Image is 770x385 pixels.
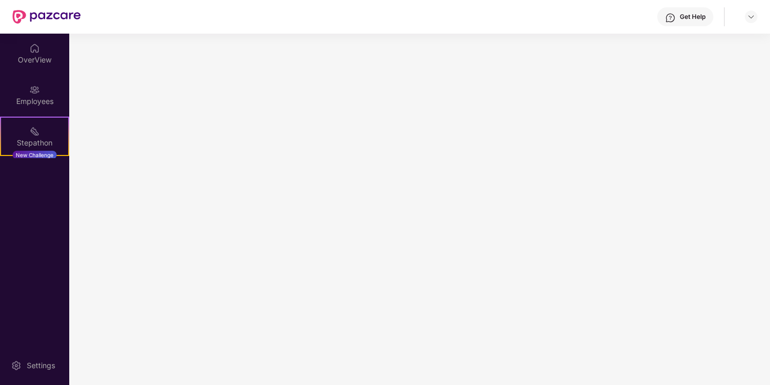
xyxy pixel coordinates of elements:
div: Stepathon [1,138,68,148]
div: New Challenge [13,151,57,159]
img: svg+xml;base64,PHN2ZyBpZD0iRW1wbG95ZWVzIiB4bWxucz0iaHR0cDovL3d3dy53My5vcmcvMjAwMC9zdmciIHdpZHRoPS... [29,85,40,95]
img: svg+xml;base64,PHN2ZyB4bWxucz0iaHR0cDovL3d3dy53My5vcmcvMjAwMC9zdmciIHdpZHRoPSIyMSIgaGVpZ2h0PSIyMC... [29,126,40,137]
img: svg+xml;base64,PHN2ZyBpZD0iRHJvcGRvd24tMzJ4MzIiIHhtbG5zPSJodHRwOi8vd3d3LnczLm9yZy8yMDAwL3N2ZyIgd2... [747,13,755,21]
div: Get Help [680,13,705,21]
img: New Pazcare Logo [13,10,81,24]
div: Settings [24,360,58,371]
img: svg+xml;base64,PHN2ZyBpZD0iSG9tZSIgeG1sbnM9Imh0dHA6Ly93d3cudzMub3JnLzIwMDAvc3ZnIiB3aWR0aD0iMjAiIG... [29,43,40,54]
img: svg+xml;base64,PHN2ZyBpZD0iU2V0dGluZy0yMHgyMCIgeG1sbnM9Imh0dHA6Ly93d3cudzMub3JnLzIwMDAvc3ZnIiB3aW... [11,360,22,371]
img: svg+xml;base64,PHN2ZyBpZD0iSGVscC0zMngzMiIgeG1sbnM9Imh0dHA6Ly93d3cudzMub3JnLzIwMDAvc3ZnIiB3aWR0aD... [665,13,676,23]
